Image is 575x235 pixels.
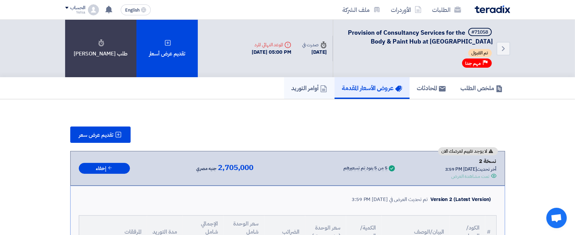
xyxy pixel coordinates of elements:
[252,41,292,48] div: الموعد النهائي للرد
[65,11,85,14] div: Yehia
[442,149,487,154] span: لا يوجد تقييم لعرضك الان
[302,41,327,48] div: صدرت في
[88,4,99,15] img: profile_test.png
[472,30,488,35] div: #71058
[451,173,489,180] div: تمت مشاهدة العرض
[218,164,253,172] span: 2,705,000
[337,2,386,18] a: ملف الشركة
[453,77,510,99] a: ملخص الطلب
[121,4,151,15] button: English
[71,5,85,11] div: الحساب
[466,60,481,67] span: مهم جدا
[475,5,510,13] img: Teradix logo
[341,28,493,46] h5: Provision of Consultancy Services for the Body & Paint Hub at Abu Rawash
[410,77,453,99] a: المحادثات
[468,49,492,57] span: تم القبول
[252,48,292,56] div: [DATE] 05:00 PM
[136,20,198,77] div: تقديم عرض أسعار
[125,8,139,13] span: English
[427,2,467,18] a: الطلبات
[342,84,402,92] h5: عروض الأسعار المقدمة
[292,84,327,92] h5: أوامر التوريد
[445,166,497,173] div: أخر تحديث [DATE] 3:59 PM
[352,196,428,203] div: تم تحديث العرض في [DATE] 3:59 PM
[445,157,497,166] div: نسخة 2
[79,132,114,138] span: تقديم عرض سعر
[284,77,335,99] a: أوامر التوريد
[343,166,387,171] div: 5 من 5 بنود تم تسعيرهم
[196,165,217,173] span: جنيه مصري
[461,84,503,92] h5: ملخص الطلب
[302,48,327,56] div: [DATE]
[65,20,136,77] div: طلب [PERSON_NAME]
[386,2,427,18] a: الأوردرات
[546,208,567,228] div: Open chat
[335,77,410,99] a: عروض الأسعار المقدمة
[79,163,130,174] button: إخفاء
[70,127,131,143] button: تقديم عرض سعر
[417,84,446,92] h5: المحادثات
[430,196,491,203] div: Version 2 (Latest Version)
[348,28,493,46] span: Provision of Consultancy Services for the Body & Paint Hub at [GEOGRAPHIC_DATA]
